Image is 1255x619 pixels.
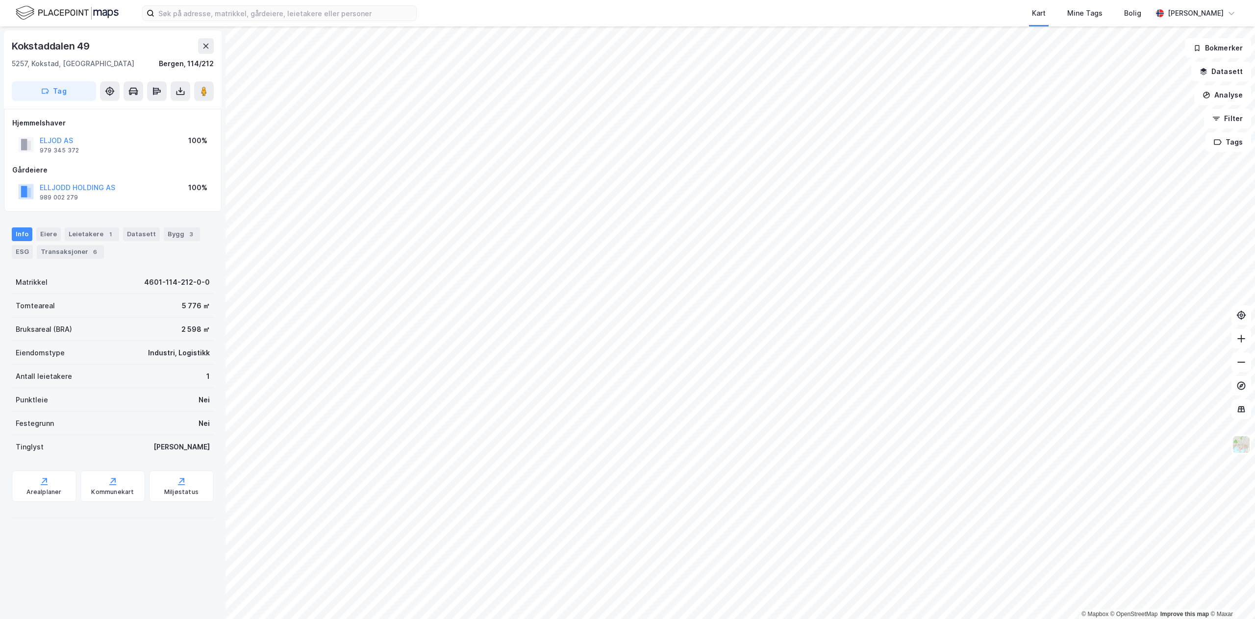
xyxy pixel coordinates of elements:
[12,81,96,101] button: Tag
[16,441,44,453] div: Tinglyst
[199,394,210,406] div: Nei
[1204,109,1251,128] button: Filter
[154,6,416,21] input: Søk på adresse, matrikkel, gårdeiere, leietakere eller personer
[40,147,79,154] div: 979 345 372
[91,488,134,496] div: Kommunekart
[181,323,210,335] div: 2 598 ㎡
[148,347,210,359] div: Industri, Logistikk
[1206,572,1255,619] div: Kontrollprogram for chat
[1205,132,1251,152] button: Tags
[65,227,119,241] div: Leietakere
[186,229,196,239] div: 3
[12,245,33,259] div: ESG
[1232,435,1251,454] img: Z
[36,227,61,241] div: Eiere
[1067,7,1103,19] div: Mine Tags
[199,418,210,429] div: Nei
[182,300,210,312] div: 5 776 ㎡
[1194,85,1251,105] button: Analyse
[1185,38,1251,58] button: Bokmerker
[206,371,210,382] div: 1
[16,4,119,22] img: logo.f888ab2527a4732fd821a326f86c7f29.svg
[90,247,100,257] div: 6
[1032,7,1046,19] div: Kart
[12,164,213,176] div: Gårdeiere
[1160,611,1209,618] a: Improve this map
[159,58,214,70] div: Bergen, 114/212
[12,38,92,54] div: Kokstaddalen 49
[1124,7,1141,19] div: Bolig
[188,182,207,194] div: 100%
[144,276,210,288] div: 4601-114-212-0-0
[1191,62,1251,81] button: Datasett
[105,229,115,239] div: 1
[16,371,72,382] div: Antall leietakere
[164,227,200,241] div: Bygg
[16,347,65,359] div: Eiendomstype
[16,276,48,288] div: Matrikkel
[16,323,72,335] div: Bruksareal (BRA)
[12,227,32,241] div: Info
[153,441,210,453] div: [PERSON_NAME]
[12,117,213,129] div: Hjemmelshaver
[16,418,54,429] div: Festegrunn
[1110,611,1158,618] a: OpenStreetMap
[188,135,207,147] div: 100%
[123,227,160,241] div: Datasett
[12,58,134,70] div: 5257, Kokstad, [GEOGRAPHIC_DATA]
[26,488,61,496] div: Arealplaner
[1081,611,1108,618] a: Mapbox
[16,394,48,406] div: Punktleie
[40,194,78,201] div: 989 002 279
[16,300,55,312] div: Tomteareal
[37,245,104,259] div: Transaksjoner
[1168,7,1224,19] div: [PERSON_NAME]
[1206,572,1255,619] iframe: Chat Widget
[164,488,199,496] div: Miljøstatus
